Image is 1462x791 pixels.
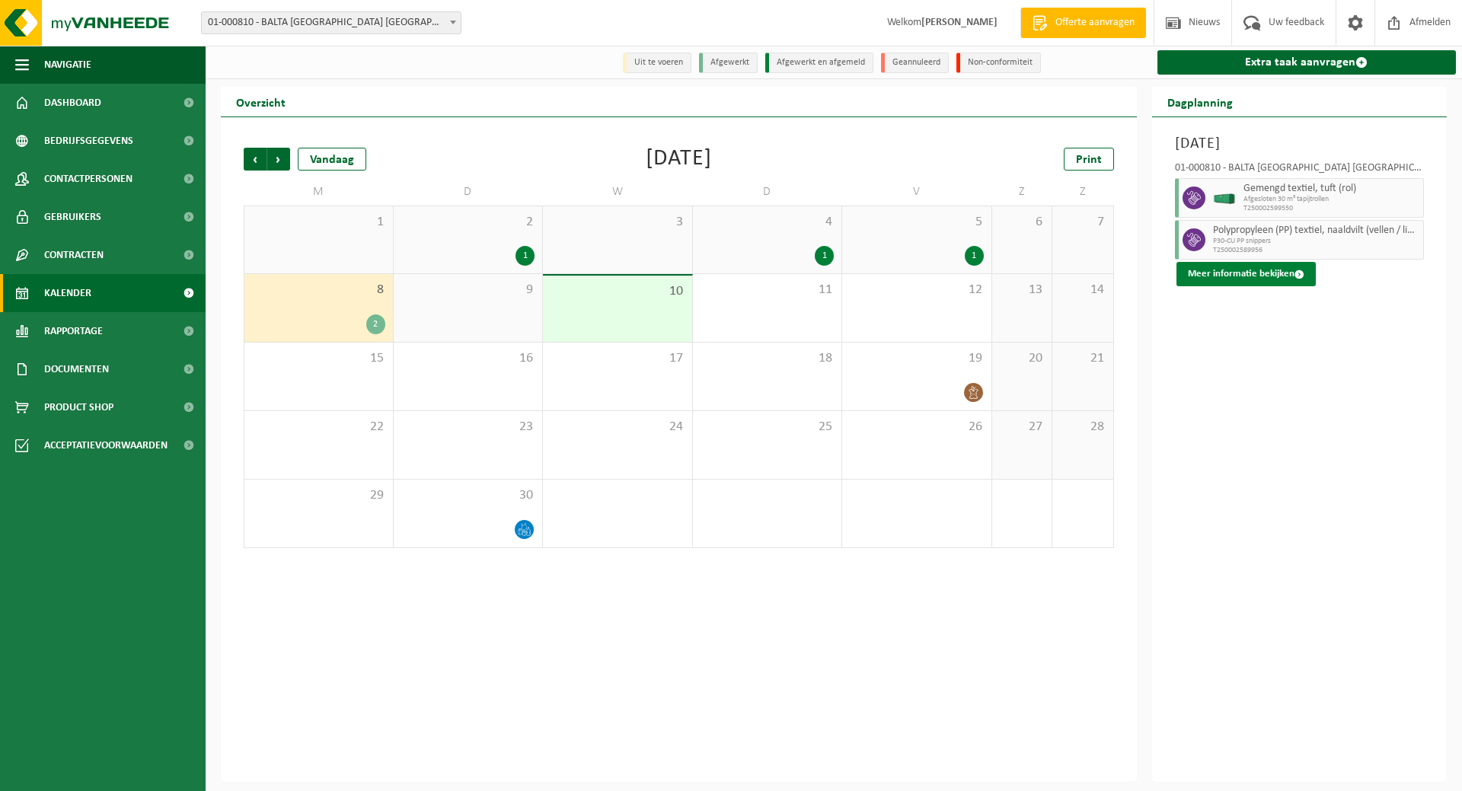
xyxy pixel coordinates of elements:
span: Navigatie [44,46,91,84]
span: Bedrijfsgegevens [44,122,133,160]
li: Non-conformiteit [956,53,1041,73]
span: 8 [252,282,385,298]
img: HK-XA-30-GN-00 [1213,193,1236,204]
a: Extra taak aanvragen [1157,50,1457,75]
span: T250002599550 [1243,204,1420,213]
span: 4 [701,214,835,231]
strong: [PERSON_NAME] [921,17,998,28]
td: Z [992,178,1053,206]
span: Contracten [44,236,104,274]
span: 16 [401,350,535,367]
span: 18 [701,350,835,367]
span: Polypropyleen (PP) textiel, naaldvilt (vellen / linten) [1213,225,1420,237]
div: 1 [965,246,984,266]
span: 2 [401,214,535,231]
span: Documenten [44,350,109,388]
td: Z [1052,178,1113,206]
span: Afgesloten 30 m³ tapijtrollen [1243,195,1420,204]
div: 1 [516,246,535,266]
span: T250002589956 [1213,246,1420,255]
div: 1 [815,246,834,266]
span: 10 [551,283,685,300]
td: M [244,178,394,206]
span: Acceptatievoorwaarden [44,426,168,464]
div: Vandaag [298,148,366,171]
h2: Dagplanning [1152,87,1248,116]
span: 5 [850,214,984,231]
span: Kalender [44,274,91,312]
td: V [842,178,992,206]
h3: [DATE] [1175,132,1425,155]
span: 22 [252,419,385,435]
span: 28 [1060,419,1105,435]
span: 12 [850,282,984,298]
a: Offerte aanvragen [1020,8,1146,38]
span: 01-000810 - BALTA OUDENAARDE NV - OUDENAARDE [201,11,461,34]
span: 20 [1000,350,1045,367]
span: P30-CU PP snippers [1213,237,1420,246]
span: Offerte aanvragen [1052,15,1138,30]
span: Product Shop [44,388,113,426]
span: 11 [701,282,835,298]
span: Gebruikers [44,198,101,236]
span: 25 [701,419,835,435]
span: Gemengd textiel, tuft (rol) [1243,183,1420,195]
span: 1 [252,214,385,231]
td: D [693,178,843,206]
span: 27 [1000,419,1045,435]
span: 19 [850,350,984,367]
span: Rapportage [44,312,103,350]
span: 15 [252,350,385,367]
span: 29 [252,487,385,504]
span: 6 [1000,214,1045,231]
span: 30 [401,487,535,504]
td: D [394,178,544,206]
span: 26 [850,419,984,435]
span: Dashboard [44,84,101,122]
a: Print [1064,148,1114,171]
span: 17 [551,350,685,367]
td: W [543,178,693,206]
div: 01-000810 - BALTA [GEOGRAPHIC_DATA] [GEOGRAPHIC_DATA] - [GEOGRAPHIC_DATA] [1175,163,1425,178]
span: 9 [401,282,535,298]
li: Geannuleerd [881,53,949,73]
span: 21 [1060,350,1105,367]
li: Afgewerkt [699,53,758,73]
div: 2 [366,314,385,334]
span: 13 [1000,282,1045,298]
span: Volgende [267,148,290,171]
span: 01-000810 - BALTA OUDENAARDE NV - OUDENAARDE [202,12,461,33]
span: Contactpersonen [44,160,132,198]
span: 3 [551,214,685,231]
span: 7 [1060,214,1105,231]
span: 23 [401,419,535,435]
li: Uit te voeren [623,53,691,73]
span: Print [1076,154,1102,166]
span: 24 [551,419,685,435]
div: [DATE] [646,148,712,171]
button: Meer informatie bekijken [1176,262,1316,286]
h2: Overzicht [221,87,301,116]
span: 14 [1060,282,1105,298]
li: Afgewerkt en afgemeld [765,53,873,73]
span: Vorige [244,148,267,171]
